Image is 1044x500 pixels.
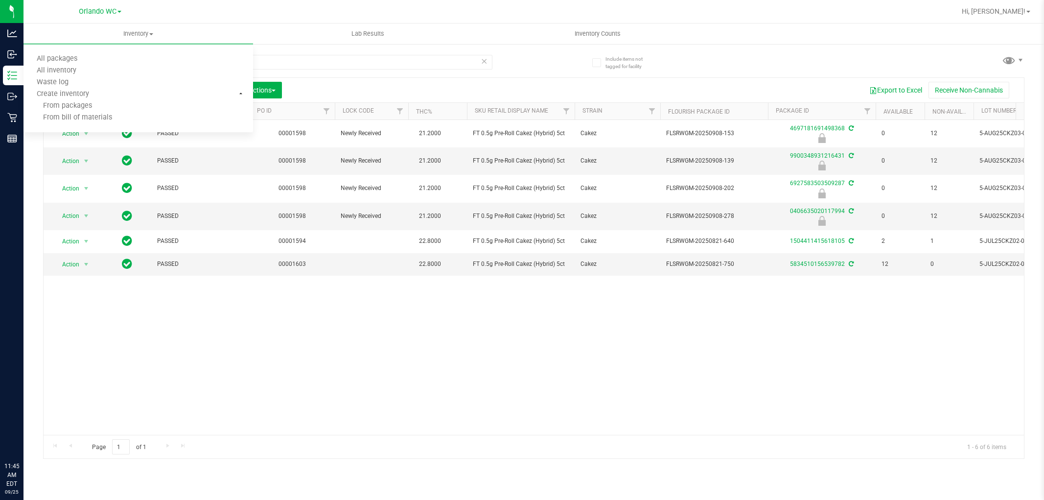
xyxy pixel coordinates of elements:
[341,129,402,138] span: Newly Received
[7,28,17,38] inline-svg: Analytics
[7,49,17,59] inline-svg: Inbound
[23,24,253,44] a: Inventory All packages All inventory Waste log Create inventory From packages From bill of materials
[666,212,762,221] span: FLSRWGM-20250908-278
[847,208,854,214] span: Sync from Compliance System
[416,108,432,115] a: THC%
[53,209,80,223] span: Action
[53,182,80,195] span: Action
[863,82,928,98] button: Export to Excel
[473,237,569,246] span: FT 0.5g Pre-Roll Cakez (Hybrid) 5ct
[7,134,17,143] inline-svg: Reports
[53,154,80,168] span: Action
[666,156,762,166] span: FLSRWGM-20250908-139
[580,212,654,221] span: Cakez
[53,235,80,248] span: Action
[29,420,41,432] iframe: Resource center unread badge
[4,462,19,488] p: 11:45 AM EDT
[930,260,968,269] span: 0
[257,107,272,114] a: PO ID
[473,156,569,166] span: FT 0.5g Pre-Roll Cakez (Hybrid) 5ct
[122,234,132,248] span: In Sync
[80,258,93,271] span: select
[278,213,306,219] a: 00001598
[341,184,402,193] span: Newly Received
[979,184,1041,193] span: 5-AUG25CKZ03-0829
[23,55,91,63] span: All packages
[10,422,39,451] iframe: Resource center
[23,29,253,38] span: Inventory
[80,127,93,141] span: select
[84,439,154,454] span: Page of 1
[253,24,483,44] a: Lab Results
[882,184,919,193] span: 0
[122,257,132,271] span: In Sync
[341,212,402,221] span: Newly Received
[392,103,408,119] a: Filter
[932,108,976,115] a: Non-Available
[112,439,130,454] input: 1
[23,114,112,122] span: From bill of materials
[122,154,132,167] span: In Sync
[43,55,492,70] input: Search Package ID, Item Name, SKU, Lot or Part Number...
[847,152,854,159] span: Sync from Compliance System
[23,67,90,75] span: All inventory
[580,237,654,246] span: Cakez
[53,258,80,271] span: Action
[80,154,93,168] span: select
[278,261,306,267] a: 00001603
[7,92,17,101] inline-svg: Outbound
[319,103,335,119] a: Filter
[561,29,634,38] span: Inventory Counts
[930,129,968,138] span: 12
[979,129,1041,138] span: 5-AUG25CKZ03-0829
[338,29,397,38] span: Lab Results
[666,129,762,138] span: FLSRWGM-20250908-153
[790,238,845,244] a: 1504411415618105
[228,82,282,98] button: Bulk Actions
[959,439,1014,454] span: 1 - 6 of 6 items
[790,208,845,214] a: 0406635020117994
[23,102,92,110] span: From packages
[23,78,82,87] span: Waste log
[343,107,374,114] a: Lock Code
[882,212,919,221] span: 0
[981,107,1017,114] a: Lot Number
[473,129,569,138] span: FT 0.5g Pre-Roll Cakez (Hybrid) 5ct
[979,237,1041,246] span: 5-JUL25CKZ02-0815
[790,180,845,187] a: 6927583503509287
[962,7,1025,15] span: Hi, [PERSON_NAME]!
[483,24,712,44] a: Inventory Counts
[7,113,17,122] inline-svg: Retail
[53,127,80,141] span: Action
[481,55,488,68] span: Clear
[278,130,306,137] a: 00001598
[644,103,660,119] a: Filter
[882,156,919,166] span: 0
[157,212,243,221] span: PASSED
[979,260,1041,269] span: 5-JUL25CKZ02-0815
[790,152,845,159] a: 9900348931216431
[766,216,877,226] div: Newly Received
[80,209,93,223] span: select
[766,161,877,170] div: Newly Received
[414,126,446,141] span: 21.2000
[4,488,19,496] p: 09/25
[930,212,968,221] span: 12
[930,156,968,166] span: 12
[847,180,854,187] span: Sync from Compliance System
[582,107,603,114] a: Strain
[278,157,306,164] a: 00001598
[666,260,762,269] span: FLSRWGM-20250821-750
[157,260,243,269] span: PASSED
[790,125,845,132] a: 4697181691498368
[979,212,1041,221] span: 5-AUG25CKZ03-0829
[766,189,877,198] div: Newly Received
[776,107,809,114] a: Package ID
[928,82,1009,98] button: Receive Non-Cannabis
[882,237,919,246] span: 2
[157,156,243,166] span: PASSED
[847,238,854,244] span: Sync from Compliance System
[157,237,243,246] span: PASSED
[414,154,446,168] span: 21.2000
[668,108,730,115] a: Flourish Package ID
